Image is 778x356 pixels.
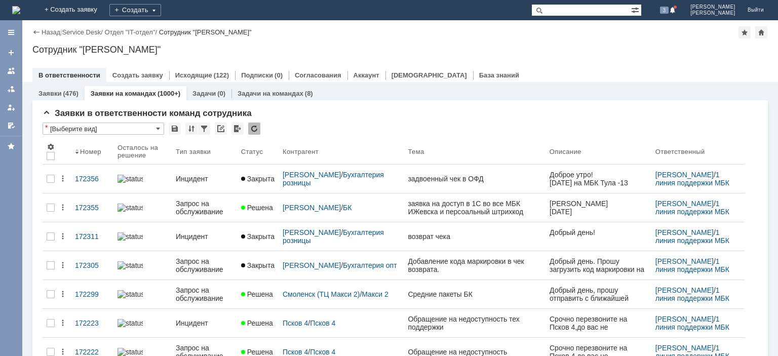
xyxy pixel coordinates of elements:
[651,139,745,165] th: Ответственный
[283,228,400,245] div: /
[59,204,67,212] div: Действия
[392,71,467,79] a: [DEMOGRAPHIC_DATA]
[38,71,100,79] a: В ответственности
[3,81,19,97] a: Заявки в моей ответственности
[408,315,541,331] div: Обращение на недоступность тех поддержки
[38,90,61,97] a: Заявки
[655,257,741,273] div: /
[655,200,714,208] a: [PERSON_NAME]
[241,232,275,241] span: Закрыта
[408,232,541,241] div: возврат чека
[109,4,161,16] div: Создать
[404,193,545,222] a: заявка на доступ в 1С во все МБК ИЖевска и персоальный штрихкод [PERSON_NAME]
[172,226,237,247] a: Инцидент
[362,290,388,298] a: Макси 2
[237,313,279,333] a: Решена
[295,71,341,79] a: Согласования
[241,261,275,269] span: Закрыта
[283,319,308,327] a: Псков 4
[18,65,82,73] span: [PHONE_NUMBER]
[655,286,714,294] a: [PERSON_NAME]
[231,123,244,135] div: Экспорт списка
[118,290,143,298] img: statusbar-100 (1).png
[283,290,400,298] div: /
[80,148,101,155] div: Номер
[655,315,741,331] div: /
[175,71,212,79] a: Исходящие
[176,232,233,241] div: Инцидент
[237,284,279,304] a: Решена
[71,169,113,189] a: 172356
[59,261,67,269] div: Действия
[655,228,741,245] div: /
[3,63,19,79] a: Заявки на командах
[655,257,729,273] a: 1 линия поддержки МБК
[71,255,113,275] a: 172305
[176,200,233,216] div: Запрос на обслуживание
[655,171,714,179] a: [PERSON_NAME]
[75,204,109,212] div: 172355
[176,148,211,155] div: Тип заявки
[59,319,67,327] div: Действия
[631,5,641,14] span: Расширенный поиск
[237,226,279,247] a: Закрыта
[408,348,541,356] div: Обращение на недоступность
[279,139,404,165] th: Контрагент
[1,25,110,38] td: <Объект не найден> (488:a9d30cc47a59eeeb11eecb33d57380cf)
[172,251,237,280] a: Запрос на обслуживание
[550,148,582,155] div: Описание
[283,348,400,356] div: /
[237,169,279,189] a: Закрыта
[283,204,341,212] a: [PERSON_NAME]
[283,290,360,298] a: Смоленск (ТЦ Макси 2)
[113,226,172,247] a: statusbar-100 (1).png
[655,228,714,236] a: [PERSON_NAME]
[241,71,273,79] a: Подписки
[176,319,233,327] div: Инцидент
[118,175,143,183] img: statusbar-100 (1).png
[45,124,48,131] div: Настройки списка отличаются от сохраненных в виде
[283,228,341,236] a: [PERSON_NAME]
[176,257,233,273] div: Запрос на обслуживание
[283,348,308,356] a: Псков 4
[12,6,20,14] img: logo
[354,71,379,79] a: Аккаунт
[1,25,94,33] td: [PHONE_NUMBER](21)5gvxebpfrekyt
[408,175,541,183] div: задвоенный чек в ОФД
[283,148,319,155] div: Контрагент
[655,148,705,155] div: Ответственный
[104,28,155,36] a: Отдел "IT-отдел"
[310,319,335,327] a: Псков 4
[238,90,303,97] a: Задачи на командах
[42,28,60,36] a: Назад
[118,348,143,356] img: statusbar-100 (1).png
[241,348,273,356] span: Решена
[655,286,741,302] div: /
[404,169,545,189] a: задвоенный чек в ОФД
[404,251,545,280] a: Добавление кода маркировки в чек возврата.
[104,28,159,36] div: /
[655,200,729,216] a: 1 линия поддержки МБК
[655,228,729,245] a: 1 линия поддержки МБК
[237,197,279,218] a: Решена
[12,6,20,14] a: Перейти на домашнюю страницу
[71,139,113,165] th: Номер
[241,204,273,212] span: Решена
[1,39,112,53] td: <Объект не найден> (488:a9d30cc47a59eeeb11eecb51e44edae7)
[655,200,741,216] div: /
[185,123,198,135] div: Сортировка...
[113,169,172,189] a: statusbar-100 (1).png
[408,290,541,298] div: Средние пакеты БК
[404,139,545,165] th: Тема
[62,28,101,36] a: Service Desk
[192,90,216,97] a: Задачи
[283,171,386,187] a: Бухгалтерия розницы
[118,204,143,212] img: statusbar-100 (1).png
[215,123,227,135] div: Скопировать ссылку на список
[172,139,237,165] th: Тип заявки
[283,319,400,327] div: /
[408,257,541,273] div: Добавление кода маркировки в чек возврата.
[283,228,386,245] a: Бухгалтерия розницы
[310,348,335,356] a: Псков 4
[3,117,19,134] a: Мои согласования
